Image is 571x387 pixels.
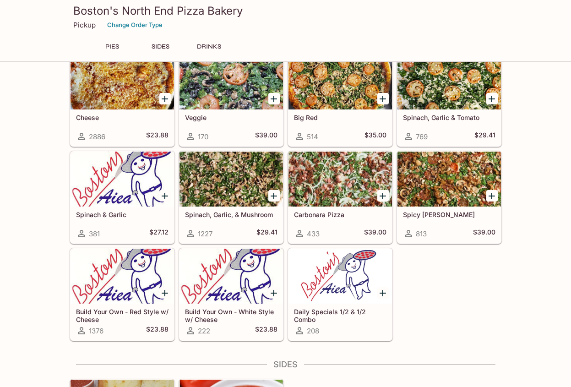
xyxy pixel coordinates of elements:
a: Spinach, Garlic & Tomato769$29.41 [397,54,501,147]
h5: $39.00 [255,131,277,142]
a: Spinach, Garlic, & Mushroom1227$29.41 [179,151,283,244]
a: Big Red514$35.00 [288,54,392,147]
h5: Spinach & Garlic [76,211,169,218]
div: Spinach, Garlic & Tomato [397,55,501,109]
h5: $23.88 [146,325,169,336]
h5: $29.41 [474,131,495,142]
button: SIDES [140,40,181,53]
h5: $23.88 [255,325,277,336]
button: Add Carbonara Pizza [377,190,389,202]
a: Daily Specials 1/2 & 1/2 Combo208 [288,248,392,341]
h5: Spicy [PERSON_NAME] [403,211,495,218]
h5: $27.12 [149,228,169,239]
h5: $39.00 [473,228,495,239]
span: 381 [89,229,100,238]
button: Add Spinach, Garlic, & Mushroom [268,190,280,202]
h5: $35.00 [364,131,386,142]
h5: Spinach, Garlic, & Mushroom [185,211,277,218]
button: Add Daily Specials 1/2 & 1/2 Combo [377,287,389,299]
h5: Carbonara Pizza [294,211,386,218]
div: Big Red [288,55,392,109]
span: 769 [416,132,428,141]
button: Add Build Your Own - Red Style w/ Cheese [159,287,171,299]
button: Add Spinach, Garlic & Tomato [486,93,498,104]
a: Veggie170$39.00 [179,54,283,147]
a: Spicy [PERSON_NAME]813$39.00 [397,151,501,244]
button: Add Spicy Jenny [486,190,498,202]
span: 2886 [89,132,105,141]
a: Build Your Own - Red Style w/ Cheese1376$23.88 [70,248,174,341]
a: Cheese2886$23.88 [70,54,174,147]
div: Spicy Jenny [397,152,501,207]
button: Add Cheese [159,93,171,104]
div: Veggie [179,55,283,109]
h5: Daily Specials 1/2 & 1/2 Combo [294,308,386,323]
span: 813 [416,229,427,238]
a: Spinach & Garlic381$27.12 [70,151,174,244]
h5: $29.41 [256,228,277,239]
h5: Cheese [76,114,169,121]
span: 514 [307,132,318,141]
span: 170 [198,132,208,141]
div: Cheese [71,55,174,109]
button: Add Veggie [268,93,280,104]
h5: Veggie [185,114,277,121]
h5: Build Your Own - White Style w/ Cheese [185,308,277,323]
p: Pickup [73,21,96,29]
span: 433 [307,229,320,238]
div: Build Your Own - Red Style w/ Cheese [71,249,174,304]
button: Add Spinach & Garlic [159,190,171,202]
span: 208 [307,327,319,335]
a: Carbonara Pizza433$39.00 [288,151,392,244]
h5: $39.00 [364,228,386,239]
a: Build Your Own - White Style w/ Cheese222$23.88 [179,248,283,341]
h5: Build Your Own - Red Style w/ Cheese [76,308,169,323]
div: Carbonara Pizza [288,152,392,207]
button: Add Big Red [377,93,389,104]
h5: Spinach, Garlic & Tomato [403,114,495,121]
h5: Big Red [294,114,386,121]
div: Build Your Own - White Style w/ Cheese [179,249,283,304]
div: Daily Specials 1/2 & 1/2 Combo [288,249,392,304]
span: 1227 [198,229,212,238]
h5: $23.88 [146,131,169,142]
h4: SIDES [70,360,502,370]
button: Add Build Your Own - White Style w/ Cheese [268,287,280,299]
button: Change Order Type [103,18,167,32]
button: DRINKS [189,40,230,53]
span: 222 [198,327,210,335]
span: 1376 [89,327,103,335]
h3: Boston's North End Pizza Bakery [73,4,498,18]
div: Spinach, Garlic, & Mushroom [179,152,283,207]
div: Spinach & Garlic [71,152,174,207]
button: PIES [92,40,133,53]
